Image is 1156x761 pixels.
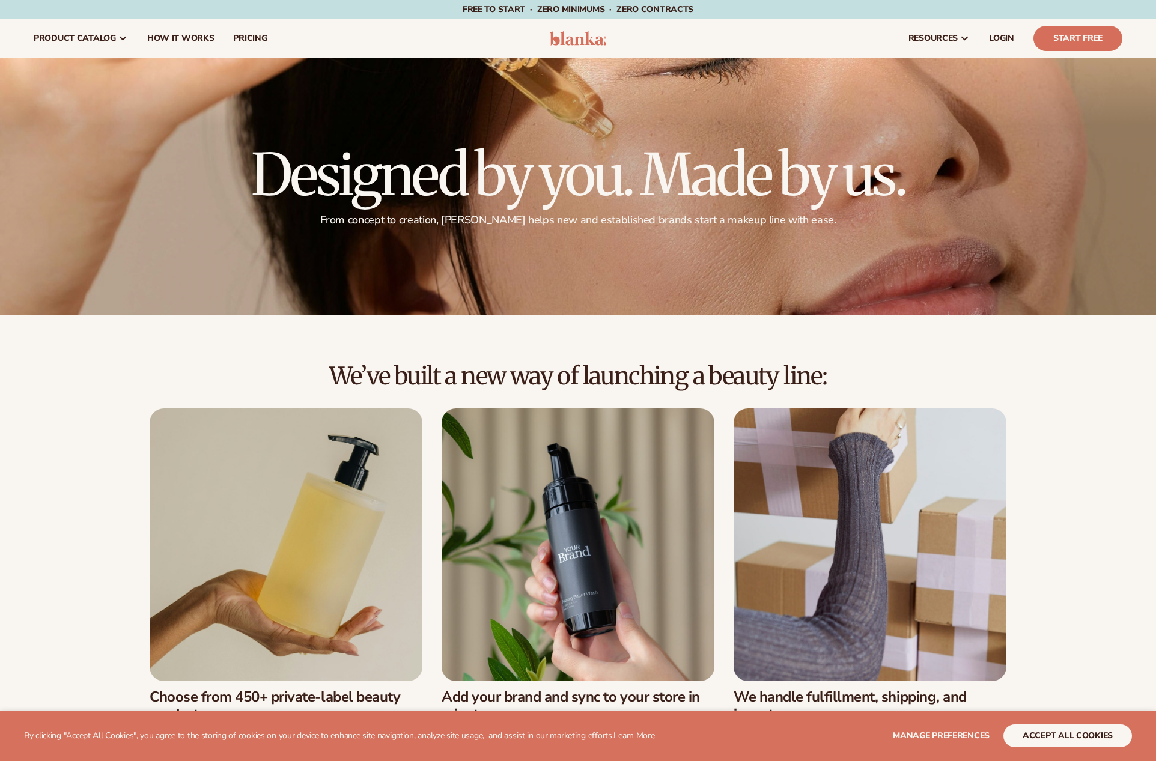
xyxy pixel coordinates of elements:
h3: We handle fulfillment, shipping, and inventory [734,688,1006,723]
span: LOGIN [989,34,1014,43]
h1: Designed by you. Made by us. [251,146,905,204]
span: resources [908,34,958,43]
span: product catalog [34,34,116,43]
a: How It Works [138,19,224,58]
p: By clicking "Accept All Cookies", you agree to the storing of cookies on your device to enhance s... [24,731,655,741]
h2: We’ve built a new way of launching a beauty line: [34,363,1122,389]
h3: Add your brand and sync to your store in minutes [442,688,714,723]
button: accept all cookies [1003,724,1132,747]
img: Female moving shipping boxes. [734,408,1006,681]
a: LOGIN [979,19,1024,58]
span: pricing [233,34,267,43]
span: Manage preferences [893,730,990,741]
span: How It Works [147,34,214,43]
a: resources [899,19,979,58]
button: Manage preferences [893,724,990,747]
a: Start Free [1033,26,1122,51]
p: From concept to creation, [PERSON_NAME] helps new and established brands start a makeup line with... [251,213,905,227]
a: pricing [224,19,276,58]
h3: Choose from 450+ private-label beauty products [150,688,422,723]
img: Female hand holding soap bottle. [150,408,422,681]
a: Learn More [613,730,654,741]
img: Male hand holding beard wash. [442,408,714,681]
img: logo [550,31,607,46]
a: product catalog [24,19,138,58]
span: Free to start · ZERO minimums · ZERO contracts [463,4,693,15]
